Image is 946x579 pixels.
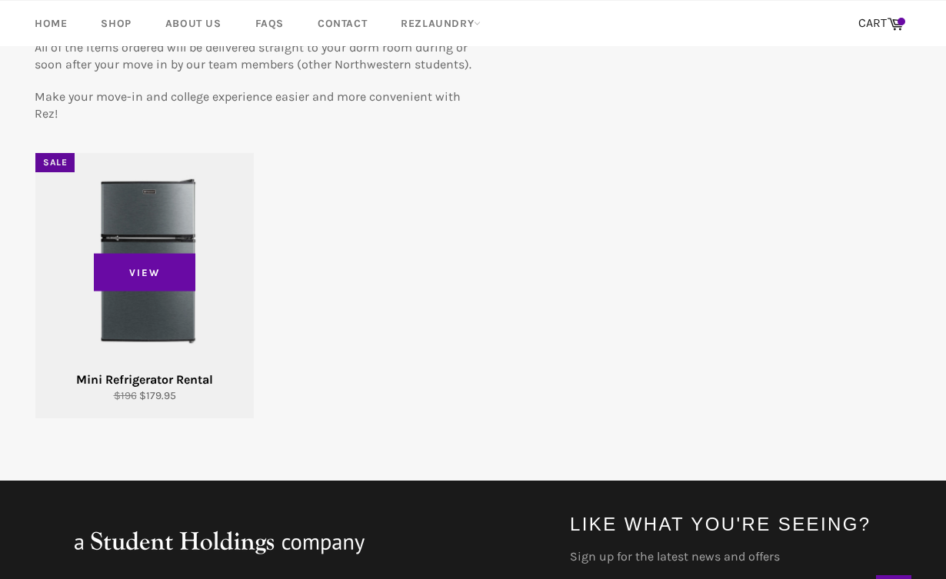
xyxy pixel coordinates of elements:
[85,1,146,46] a: Shop
[35,511,404,573] img: aStudentHoldingsNFPcompany_large.png
[150,1,237,46] a: About Us
[385,1,496,46] a: RezLaundry
[45,371,245,388] div: Mini Refrigerator Rental
[35,153,254,419] a: Mini Refrigerator Rental Mini Refrigerator Rental $196 $179.95 View
[94,253,195,291] span: View
[240,1,299,46] a: FAQs
[35,88,473,122] p: Make your move-in and college experience easier and more convenient with Rez!
[570,511,911,537] h4: Like what you're seeing?
[35,39,473,73] p: All of the items ordered will be delivered straight to your dorm room during or soon after your m...
[570,548,911,565] label: Sign up for the latest news and offers
[302,1,382,46] a: Contact
[19,1,82,46] a: Home
[851,8,911,40] a: CART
